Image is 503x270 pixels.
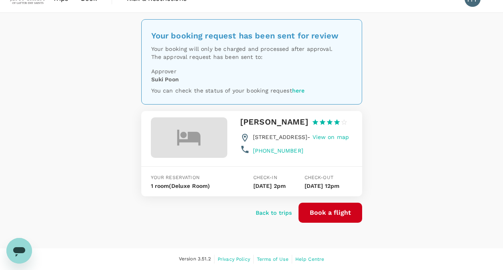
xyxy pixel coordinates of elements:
[151,53,352,61] p: The approval request has been sent to:
[305,175,333,180] span: Check-out
[253,147,303,154] a: [PHONE_NUMBER]
[313,134,349,140] a: View on map
[151,75,179,83] p: Suki Poon
[257,255,289,264] a: Terms of Use
[299,203,362,223] button: Book a flight
[299,209,362,216] a: Book a flight
[256,209,292,217] a: Back to trips
[295,255,325,264] a: Help Centre
[305,182,353,190] p: [DATE] 12pm
[151,175,200,180] span: Your reservation
[151,67,352,75] p: Approver
[218,256,250,262] span: Privacy Policy
[292,87,305,94] a: here
[295,256,325,262] span: Help Centre
[253,175,277,180] span: Check-in
[151,182,250,190] p: 1 room (Deluxe Room)
[253,182,301,190] p: [DATE] 2pm
[179,255,211,263] span: Version 3.51.2
[151,45,352,53] p: Your booking will only be charged and processed after approval.
[257,256,289,262] span: Terms of Use
[151,87,352,95] p: You can check the status of your booking request
[240,117,309,127] h3: [PERSON_NAME]
[151,117,227,158] img: Avani Ratchada
[6,238,32,264] iframe: Button to launch messaging window
[218,255,250,264] a: Privacy Policy
[253,134,349,140] span: [STREET_ADDRESS] -
[151,29,352,42] div: Your booking request has been sent for review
